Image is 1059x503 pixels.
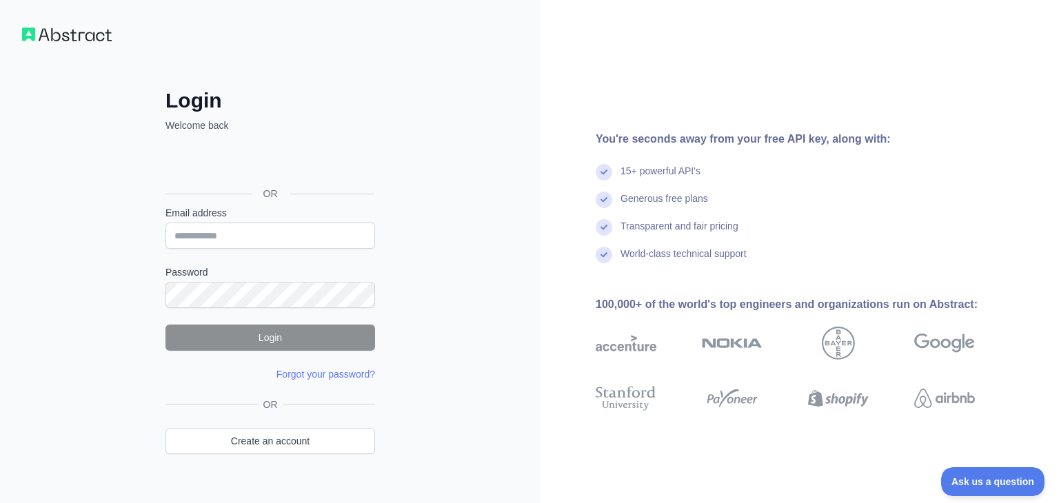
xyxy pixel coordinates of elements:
img: Workflow [22,28,112,41]
h2: Login [165,88,375,113]
span: OR [252,187,289,201]
iframe: Sign in with Google Button [159,147,379,178]
div: 15+ powerful API's [621,164,700,192]
img: google [914,327,975,360]
img: nokia [702,327,763,360]
label: Email address [165,206,375,220]
button: Login [165,325,375,351]
p: Welcome back [165,119,375,132]
img: shopify [808,383,869,413]
img: bayer [822,327,855,360]
a: Create an account [165,428,375,454]
img: payoneer [702,383,763,413]
img: check mark [596,192,612,208]
div: World-class technical support [621,247,747,274]
div: You're seconds away from your free API key, along with: [596,131,1019,147]
div: Transparent and fair pricing [621,219,738,247]
img: check mark [596,247,612,263]
label: Password [165,265,375,279]
div: 100,000+ of the world's top engineers and organizations run on Abstract: [596,296,1019,313]
a: Forgot your password? [276,369,375,380]
img: accenture [596,327,656,360]
img: airbnb [914,383,975,413]
img: check mark [596,219,612,236]
iframe: Toggle Customer Support [941,467,1045,496]
div: Generous free plans [621,192,708,219]
span: OR [258,398,283,411]
img: stanford university [596,383,656,413]
img: check mark [596,164,612,181]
